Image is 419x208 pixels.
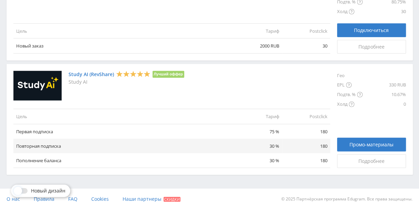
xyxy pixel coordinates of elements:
div: 10.67% [363,90,406,100]
td: 180 [282,153,330,168]
a: Подробнее [337,154,406,168]
td: 180 [282,124,330,139]
div: Холд [337,100,363,109]
td: Тариф [234,24,282,39]
td: Тариф [234,109,282,124]
td: 30 [282,39,330,53]
span: Скидки [164,197,180,202]
div: EPL [337,80,363,90]
span: Промо-материалы [349,142,394,147]
td: Цель [13,24,234,39]
td: Пополнение баланса [13,153,234,168]
img: Study AI (RevShare) [13,71,62,101]
td: Новый заказ [13,39,234,53]
td: Первая подписка [13,124,234,139]
div: Подтв. % [337,90,363,100]
a: Study AI (RevShare) [69,72,114,77]
span: Наши партнеры [123,196,161,202]
li: Лучший оффер [153,71,185,78]
td: 30 % [234,139,282,153]
span: Подробнее [358,158,385,164]
a: Подробнее [337,40,406,54]
div: 330 RUB [363,80,406,90]
td: 75 % [234,124,282,139]
a: Промо-материалы [337,138,406,152]
span: Новый дизайн [31,188,65,194]
div: 0 [363,100,406,109]
span: О нас [7,196,20,202]
div: Холд [337,7,363,17]
span: Правила [34,196,54,202]
td: 2000 RUB [234,39,282,53]
td: 30 % [234,153,282,168]
span: Подробнее [358,44,385,50]
p: Study AI [69,79,185,85]
td: Postclick [282,109,330,124]
td: Postclick [282,24,330,39]
div: 5 Stars [116,70,150,77]
td: 180 [282,139,330,153]
button: Подключиться [337,23,406,37]
div: Гео [337,71,363,80]
div: 30 [363,7,406,17]
td: Цель [13,109,234,124]
span: FAQ [68,196,77,202]
span: Cookies [91,196,109,202]
span: Подключиться [354,28,389,33]
td: Повторная подписка [13,139,234,153]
